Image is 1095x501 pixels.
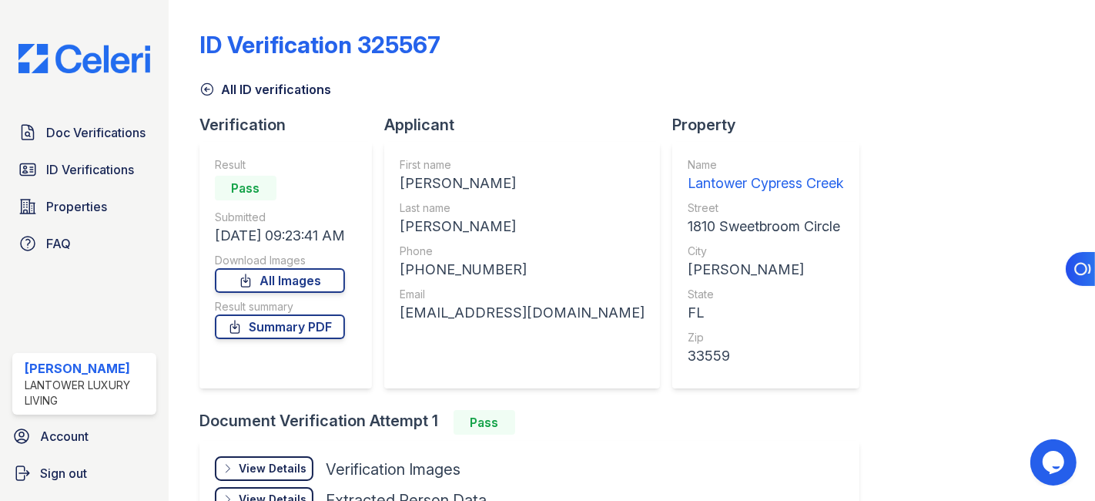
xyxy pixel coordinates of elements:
[199,31,440,59] div: ID Verification 325567
[1030,439,1080,486] iframe: chat widget
[40,427,89,446] span: Account
[199,80,331,99] a: All ID verifications
[46,234,71,253] span: FAQ
[239,461,306,476] div: View Details
[6,458,162,489] a: Sign out
[215,157,345,173] div: Result
[46,123,146,142] span: Doc Verifications
[25,359,150,378] div: [PERSON_NAME]
[400,244,645,259] div: Phone
[326,459,460,480] div: Verification Images
[215,176,276,200] div: Pass
[215,314,345,339] a: Summary PDF
[215,225,345,247] div: [DATE] 09:23:41 AM
[12,228,156,259] a: FAQ
[688,244,844,259] div: City
[688,216,844,237] div: 1810 Sweetbroom Circle
[215,299,345,314] div: Result summary
[199,114,384,136] div: Verification
[400,173,645,194] div: [PERSON_NAME]
[46,197,107,216] span: Properties
[40,464,87,483] span: Sign out
[384,114,672,136] div: Applicant
[688,157,844,194] a: Name Lantower Cypress Creek
[215,210,345,225] div: Submitted
[688,173,844,194] div: Lantower Cypress Creek
[688,302,844,324] div: FL
[215,268,345,293] a: All Images
[688,259,844,281] div: [PERSON_NAME]
[199,410,872,435] div: Document Verification Attempt 1
[400,200,645,216] div: Last name
[6,44,162,73] img: CE_Logo_Blue-a8612792a0a2168367f1c8372b55b34899dd931a85d93a1a3d3e32e68fde9ad4.png
[400,157,645,173] div: First name
[688,200,844,216] div: Street
[688,157,844,173] div: Name
[688,345,844,367] div: 33559
[12,154,156,185] a: ID Verifications
[12,117,156,148] a: Doc Verifications
[454,410,515,435] div: Pass
[46,160,134,179] span: ID Verifications
[400,302,645,324] div: [EMAIL_ADDRESS][DOMAIN_NAME]
[400,216,645,237] div: [PERSON_NAME]
[6,421,162,452] a: Account
[688,330,844,345] div: Zip
[672,114,872,136] div: Property
[25,378,150,409] div: Lantower Luxury Living
[12,191,156,222] a: Properties
[400,287,645,302] div: Email
[688,287,844,302] div: State
[400,259,645,281] div: [PHONE_NUMBER]
[215,253,345,268] div: Download Images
